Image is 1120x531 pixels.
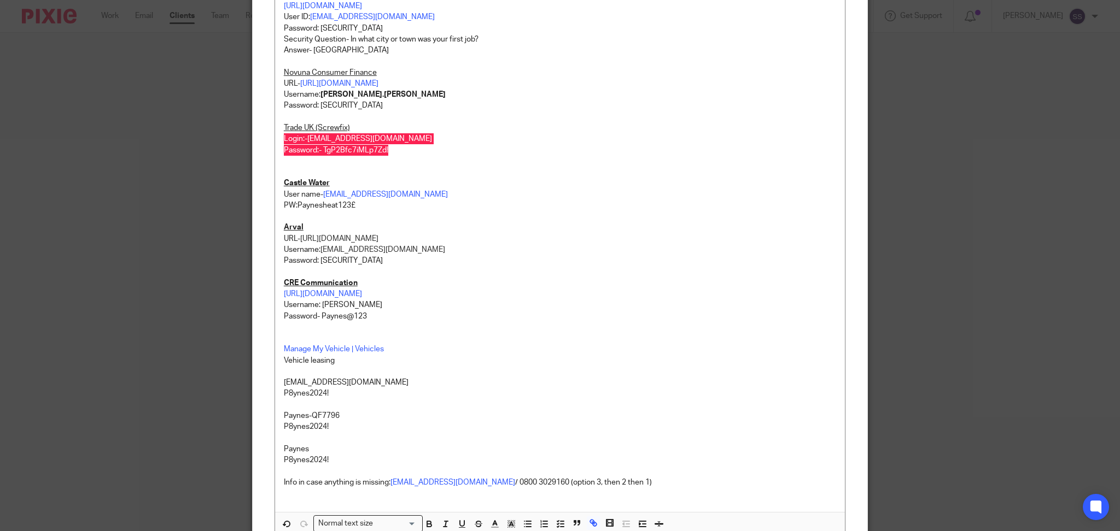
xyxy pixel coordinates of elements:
[284,244,836,255] p: Username:
[284,78,836,89] p: URL-
[284,233,836,244] p: URL-
[284,11,836,34] p: User ID: Password: [SECURITY_DATA]
[284,279,358,287] u: CRE Communication
[284,477,836,488] p: Info in case anything is missing: / 0800 3029160 (option 3, then 2 then 1)
[284,133,836,144] p: Login:-
[300,235,378,243] a: [URL][DOMAIN_NAME]
[284,444,836,455] p: Paynes
[284,145,836,156] p: Password:- TgP2Bfc7iMLp7Zd!
[284,455,836,465] p: P8ynes2024!
[284,299,836,310] p: Username: [PERSON_NAME]
[284,189,836,211] p: User name- PW:Paynesheat123£
[320,246,445,253] a: [EMAIL_ADDRESS][DOMAIN_NAME]
[284,45,836,56] p: Answer- [GEOGRAPHIC_DATA]
[323,191,448,198] a: [EMAIL_ADDRESS][DOMAIN_NAME]
[284,179,330,187] u: Castle Water
[284,421,836,432] p: P8ynes2024!
[307,135,432,143] a: [EMAIL_ADDRESS][DOMAIN_NAME]
[284,345,384,353] a: Manage My Vehicle | Vehicles
[284,355,836,366] p: Vehicle leasing
[284,388,836,399] p: P8ynes2024!
[284,311,836,322] p: Password- Paynes@123
[284,223,304,231] u: Arval
[284,89,836,100] p: Username:
[300,80,378,87] a: [URL][DOMAIN_NAME]
[284,2,362,10] a: [URL][DOMAIN_NAME]
[284,410,836,421] p: Paynes-QF7796
[284,69,377,76] u: Novuna Consumer Finance
[284,34,836,45] p: Security Question- In what city or town was your first job?
[390,479,515,486] a: [EMAIL_ADDRESS][DOMAIN_NAME]
[284,290,362,298] a: [URL][DOMAIN_NAME]
[284,255,836,266] p: Password: [SECURITY_DATA]
[284,377,836,388] p: [EMAIL_ADDRESS][DOMAIN_NAME]
[284,124,350,132] u: Trade UK (Screwfix)
[310,13,435,21] a: [EMAIL_ADDRESS][DOMAIN_NAME]
[284,100,836,111] p: Password: [SECURITY_DATA]
[316,518,376,529] span: Normal text size
[320,91,446,98] strong: [PERSON_NAME].[PERSON_NAME]
[377,518,416,529] input: Search for option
